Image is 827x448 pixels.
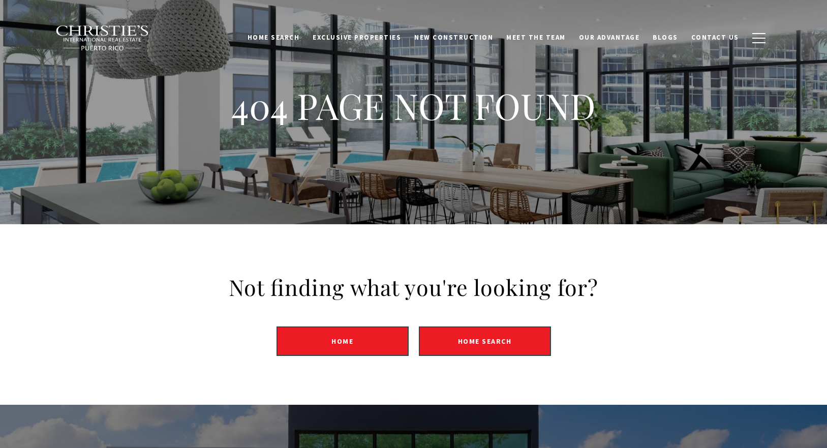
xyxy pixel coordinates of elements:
[83,273,744,302] h2: Not finding what you're looking for?
[313,33,401,42] span: Exclusive Properties
[306,28,408,47] a: Exclusive Properties
[646,28,685,47] a: Blogs
[55,25,150,51] img: Christie's International Real Estate black text logo
[572,28,647,47] a: Our Advantage
[653,33,678,42] span: Blogs
[691,33,739,42] span: Contact Us
[277,326,409,356] a: Home
[579,33,640,42] span: Our Advantage
[500,28,572,47] a: Meet the Team
[408,28,500,47] a: New Construction
[419,326,551,356] a: Home Search
[241,28,307,47] a: Home Search
[231,83,596,128] h1: 404 PAGE NOT FOUND
[414,33,493,42] span: New Construction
